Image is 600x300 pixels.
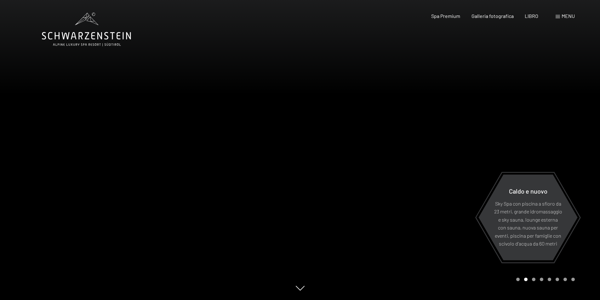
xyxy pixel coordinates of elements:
a: Spa Premium [431,13,460,19]
div: Pagina 4 del carosello [540,278,543,281]
a: LIBRO [525,13,538,19]
div: Pagina 6 della giostra [556,278,559,281]
font: menu [562,13,575,19]
font: Sky Spa con piscina a sfioro da 23 metri, grande idromassaggio e sky sauna, lounge esterna con sa... [494,200,562,246]
div: Carousel Page 1 [516,278,520,281]
div: Pagina 3 della giostra [532,278,535,281]
a: Galleria fotografica [471,13,514,19]
font: Caldo e nuovo [509,187,547,195]
div: Carousel Page 2 (Current Slide) [524,278,528,281]
div: Pagina 5 della giostra [548,278,551,281]
a: Caldo e nuovo Sky Spa con piscina a sfioro da 23 metri, grande idromassaggio e sky sauna, lounge ... [478,174,578,261]
div: Paginazione carosello [514,278,575,281]
div: Carosello Pagina 7 [563,278,567,281]
div: Pagina 8 della giostra [571,278,575,281]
